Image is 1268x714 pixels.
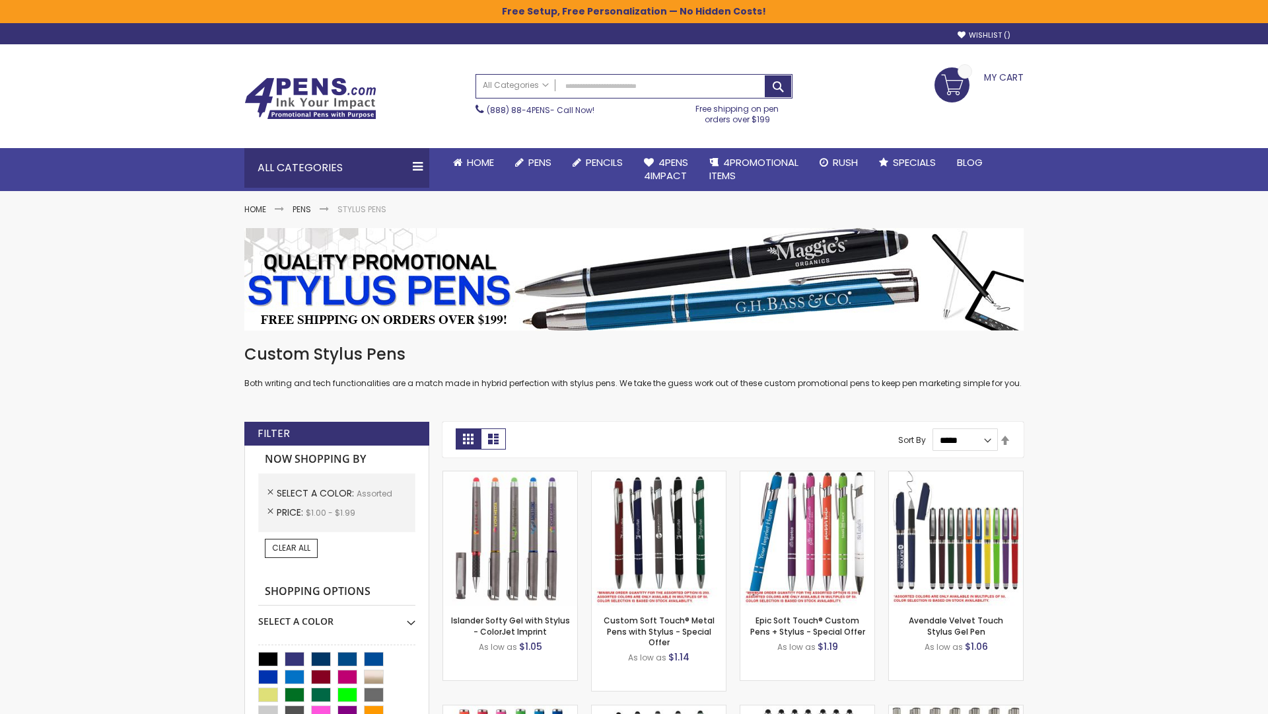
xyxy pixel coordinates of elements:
[337,204,386,215] strong: Stylus Pens
[258,446,415,473] strong: Now Shopping by
[628,652,666,663] span: As low as
[519,640,542,653] span: $1.05
[505,148,562,177] a: Pens
[604,615,715,647] a: Custom Soft Touch® Metal Pens with Stylus - Special Offer
[750,615,865,637] a: Epic Soft Touch® Custom Pens + Stylus - Special Offer
[898,434,926,446] label: Sort By
[272,542,310,553] span: Clear All
[633,148,699,191] a: 4Pens4impact
[644,155,688,182] span: 4Pens 4impact
[682,99,793,125] div: Free shipping on pen orders over $199
[809,148,868,177] a: Rush
[258,578,415,606] strong: Shopping Options
[451,615,570,637] a: Islander Softy Gel with Stylus - ColorJet Imprint
[777,641,816,653] span: As low as
[818,640,838,653] span: $1.19
[889,471,1023,482] a: Avendale Velvet Touch Stylus Gel Pen-Assorted
[293,204,311,215] a: Pens
[442,148,505,177] a: Home
[868,148,946,177] a: Specials
[357,488,392,499] span: Assorted
[562,148,633,177] a: Pencils
[957,155,983,169] span: Blog
[456,428,481,450] strong: Grid
[965,640,988,653] span: $1.06
[487,104,594,116] span: - Call Now!
[244,204,266,215] a: Home
[668,651,689,664] span: $1.14
[833,155,858,169] span: Rush
[740,471,874,606] img: 4P-MS8B-Assorted
[258,426,290,441] strong: Filter
[306,507,355,518] span: $1.00 - $1.99
[893,155,936,169] span: Specials
[277,487,357,500] span: Select A Color
[265,539,318,557] a: Clear All
[586,155,623,169] span: Pencils
[244,148,429,188] div: All Categories
[925,641,963,653] span: As low as
[740,471,874,482] a: 4P-MS8B-Assorted
[479,641,517,653] span: As low as
[592,471,726,606] img: Custom Soft Touch® Metal Pens with Stylus-Assorted
[592,471,726,482] a: Custom Soft Touch® Metal Pens with Stylus-Assorted
[277,506,306,519] span: Price
[244,228,1024,331] img: Stylus Pens
[443,471,577,482] a: Islander Softy Gel with Stylus - ColorJet Imprint-Assorted
[958,30,1010,40] a: Wishlist
[487,104,550,116] a: (888) 88-4PENS
[909,615,1003,637] a: Avendale Velvet Touch Stylus Gel Pen
[258,606,415,628] div: Select A Color
[528,155,551,169] span: Pens
[699,148,809,191] a: 4PROMOTIONALITEMS
[244,344,1024,389] div: Both writing and tech functionalities are a match made in hybrid perfection with stylus pens. We ...
[946,148,993,177] a: Blog
[467,155,494,169] span: Home
[476,75,555,97] a: All Categories
[244,344,1024,365] h1: Custom Stylus Pens
[483,80,549,91] span: All Categories
[1159,678,1268,714] iframe: Google Customer Reviews
[443,471,577,606] img: Islander Softy Gel with Stylus - ColorJet Imprint-Assorted
[889,471,1023,606] img: Avendale Velvet Touch Stylus Gel Pen-Assorted
[709,155,798,182] span: 4PROMOTIONAL ITEMS
[244,77,376,120] img: 4Pens Custom Pens and Promotional Products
